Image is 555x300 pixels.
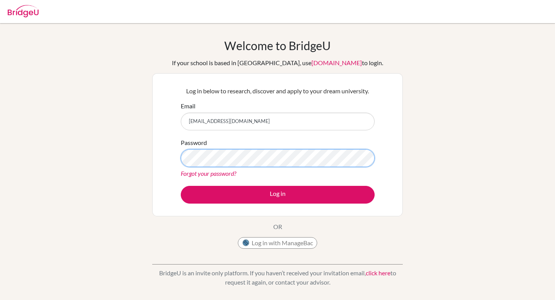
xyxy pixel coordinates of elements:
a: click here [366,269,390,276]
button: Log in with ManageBac [238,237,317,249]
a: [DOMAIN_NAME] [311,59,362,66]
button: Log in [181,186,375,204]
label: Email [181,101,195,111]
p: BridgeU is an invite only platform. If you haven’t received your invitation email, to request it ... [152,268,403,287]
h1: Welcome to BridgeU [224,39,331,52]
div: If your school is based in [GEOGRAPHIC_DATA], use to login. [172,58,383,67]
a: Forgot your password? [181,170,236,177]
p: Log in below to research, discover and apply to your dream university. [181,86,375,96]
p: OR [273,222,282,231]
label: Password [181,138,207,147]
img: Bridge-U [8,5,39,17]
